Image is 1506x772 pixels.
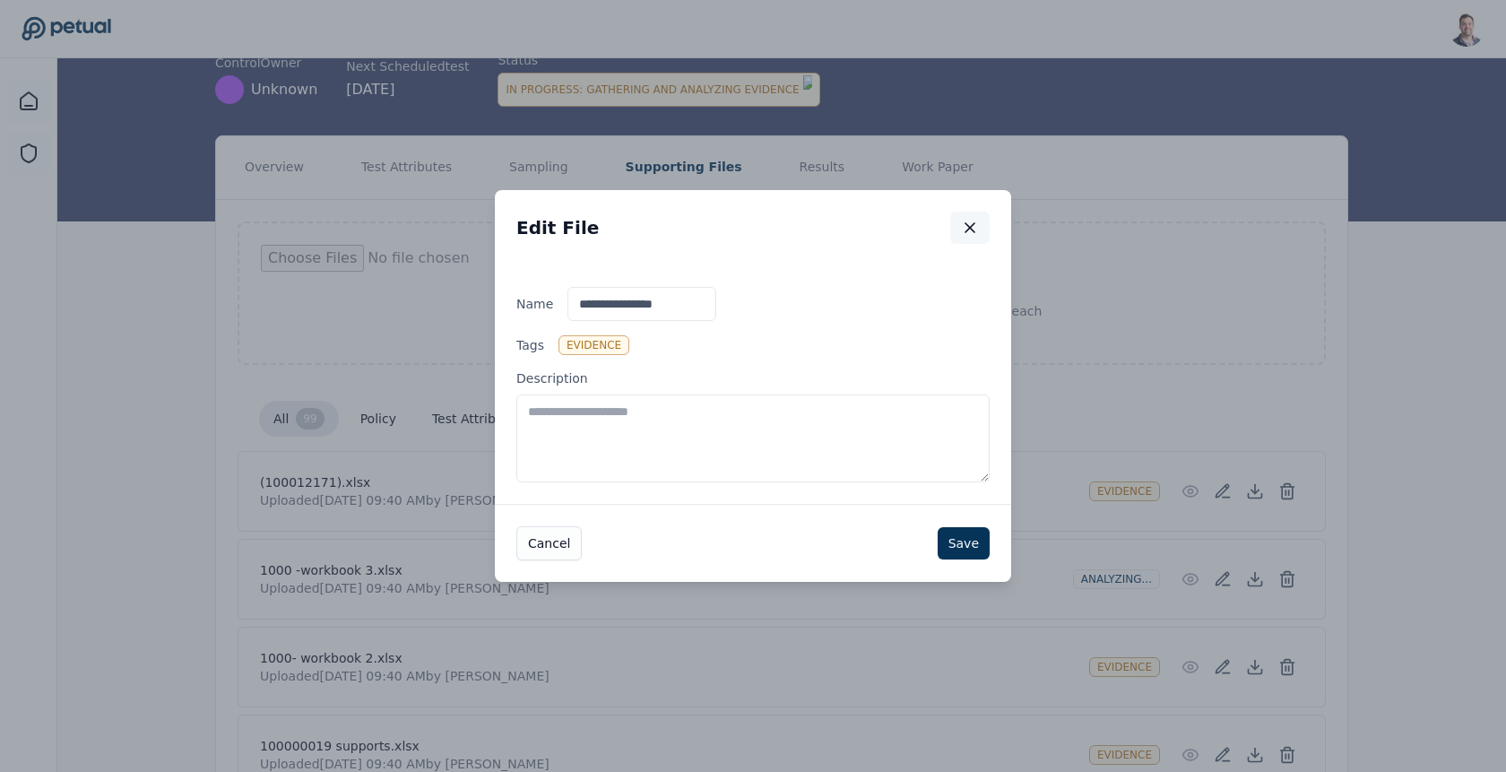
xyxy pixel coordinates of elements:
[558,335,629,355] div: evidence
[516,215,599,240] h2: Edit File
[567,287,716,321] input: Name
[516,287,990,321] label: Name
[938,527,990,559] button: Save
[516,526,582,560] button: Cancel
[516,369,990,482] label: Description
[516,335,990,355] label: Tags
[516,395,990,482] textarea: Description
